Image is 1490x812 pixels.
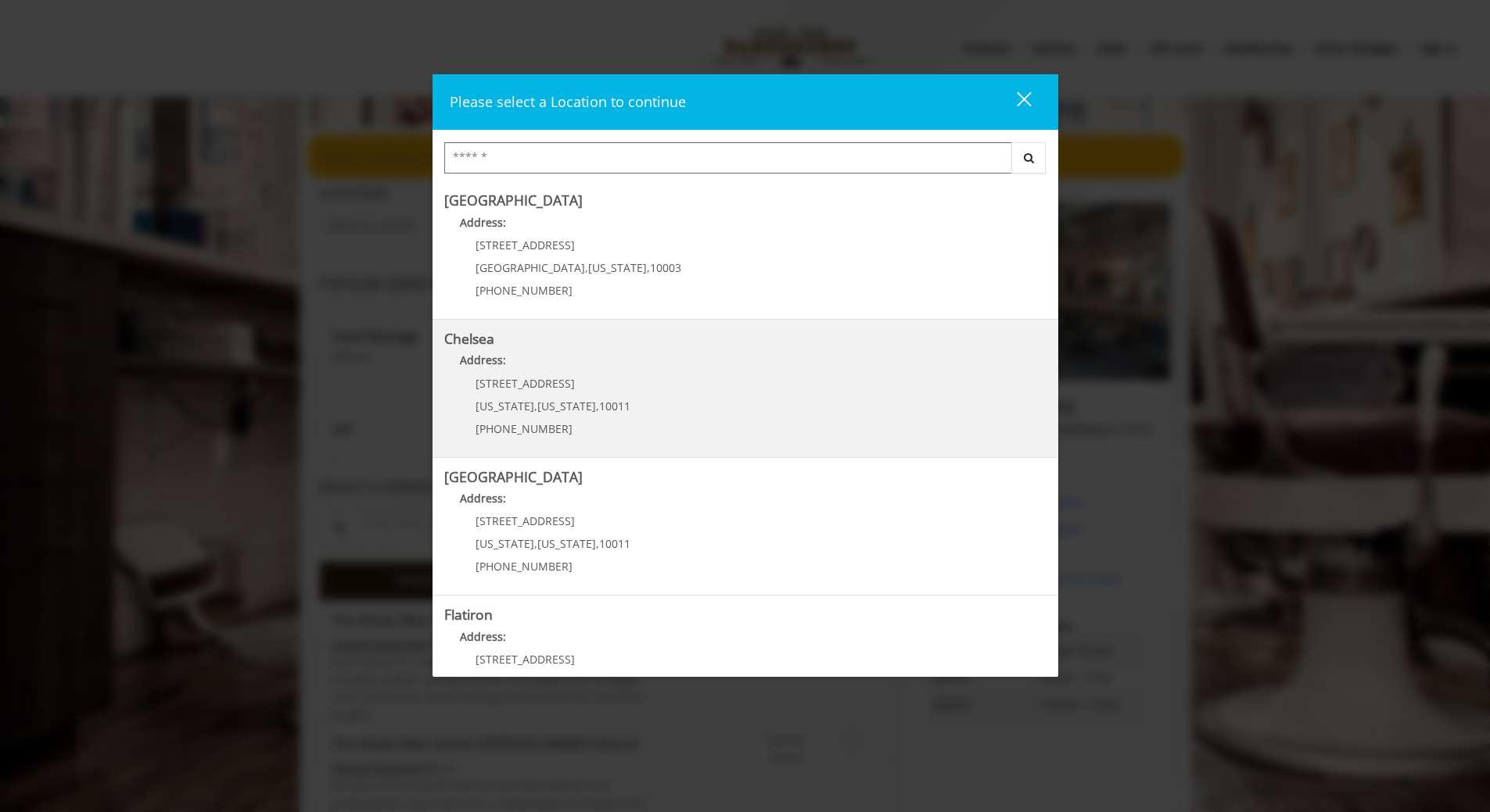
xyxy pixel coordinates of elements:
[444,467,583,486] b: [GEOGRAPHIC_DATA]
[988,86,1041,118] button: close dialog
[534,536,537,551] span: ,
[476,559,573,574] span: [PHONE_NUMBER]
[444,191,583,209] b: [GEOGRAPHIC_DATA]
[537,399,596,413] span: [US_STATE]
[1020,152,1038,163] i: Search button
[476,376,575,391] span: [STREET_ADDRESS]
[476,238,575,252] span: [STREET_ADDRESS]
[444,329,494,348] b: Chelsea
[476,421,573,436] span: [PHONE_NUMBER]
[999,91,1030,114] div: close dialog
[476,513,575,528] span: [STREET_ADDRESS]
[476,399,534,413] span: [US_STATE]
[599,536,630,551] span: 10011
[444,142,1047,181] div: Center Select
[647,260,650,275] span: ,
[585,260,588,275] span: ,
[444,142,1012,173] input: Search Center
[460,352,506,367] b: Address:
[534,399,537,413] span: ,
[476,260,585,275] span: [GEOGRAPHIC_DATA]
[537,536,596,551] span: [US_STATE]
[476,283,573,298] span: [PHONE_NUMBER]
[460,629,506,644] b: Address:
[596,399,599,413] span: ,
[476,536,534,551] span: [US_STATE]
[650,260,681,275] span: 10003
[588,260,647,275] span: [US_STATE]
[599,399,630,413] span: 10011
[596,536,599,551] span: ,
[460,491,506,506] b: Address:
[476,652,575,667] span: [STREET_ADDRESS]
[460,215,506,230] b: Address:
[444,605,493,624] b: Flatiron
[450,92,686,111] span: Please select a Location to continue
